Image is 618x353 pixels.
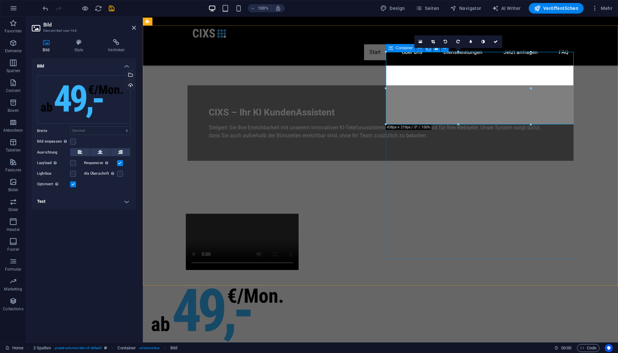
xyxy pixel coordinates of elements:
[561,344,571,352] span: 00 00
[5,167,21,173] p: Features
[4,287,22,292] p: Marketing
[7,247,19,252] p: Footer
[490,35,502,48] a: Bestätigen ( Strg ⏎ )
[84,159,117,167] label: Responsive
[33,344,51,352] span: Klick zum Auswählen. Doppelklick zum Bearbeiten
[8,108,19,113] p: Boxen
[465,35,477,48] a: Weichzeichnen
[32,194,136,209] h4: Text
[5,48,22,54] p: Elemente
[416,5,439,12] span: Seiten
[378,3,408,14] button: Design
[3,306,23,312] p: Collections
[54,344,102,352] span: . preset-columns-two-v2-default
[605,344,613,352] button: Usercentrics
[117,344,136,352] span: Klick zum Auswählen. Doppelklick zum Bearbeiten
[37,180,70,188] label: Optimiert
[414,35,427,48] a: Wähle aus deinen Dateien, Stockfotos oder lade Dateien hoch
[84,170,117,178] label: Als Überschrift
[95,5,102,12] i: Seite neu laden
[7,227,20,232] p: Header
[108,5,115,12] i: Save (Ctrl+S)
[566,345,567,350] span: :
[37,170,70,178] label: Lightbox
[107,4,115,12] button: save
[439,35,452,48] a: 90° links drehen
[580,344,597,352] span: Code
[378,3,408,14] div: Design (Strg+Alt+Y)
[452,35,465,48] a: 90° rechts drehen
[477,35,490,48] a: Graustufen
[413,3,442,14] button: Seiten
[33,344,177,352] nav: breadcrumb
[37,75,131,124] div: ab49b-nxfBNB8CaGIRtTE8aiY3BA.png
[32,39,63,53] h4: Bild
[42,5,49,12] i: Rückgängig: Bild ändern (Strg+Z)
[37,149,70,156] label: Ausrichtung
[43,22,136,28] h2: Bild
[3,128,23,133] p: Akkordeon
[248,4,271,12] button: 100%
[81,4,89,12] button: Klicke hier, um den Vorschau-Modus zu verlassen
[275,5,281,11] i: Bei Größenänderung Zoomstufe automatisch an das gewählte Gerät anpassen.
[427,35,439,48] a: Ausschneide-Modus
[258,4,268,12] h6: 100%
[170,344,177,352] span: Klick zum Auswählen. Doppelklick zum Bearbeiten
[8,207,19,212] p: Slider
[94,4,102,12] button: reload
[37,159,70,167] label: Lazyload
[450,5,481,12] span: Navigator
[104,346,107,350] i: Dieses Element ist ein anpassbares Preset
[41,4,49,12] button: undo
[37,138,70,146] label: Bild einpassen
[63,39,97,53] h4: Style
[554,344,572,352] h6: Session-Zeit
[97,39,136,53] h4: Verlinken
[5,28,22,34] p: Favoriten
[8,187,19,193] p: Bilder
[534,5,578,12] span: Veröffentlichen
[492,5,521,12] span: AI Writer
[529,3,584,14] button: Veröffentlichen
[37,129,70,133] label: Breite
[6,148,21,153] p: Tabellen
[380,5,405,12] span: Design
[139,344,160,352] span: . columns-box
[577,344,599,352] button: Code
[5,267,22,272] p: Formular
[5,344,23,352] a: Klick, um Auswahl aufzuheben. Doppelklick öffnet Seitenverwaltung
[396,46,413,50] span: Container
[6,68,20,73] p: Spalten
[32,58,136,70] h4: Bild
[589,3,615,14] button: Mehr
[592,5,612,12] span: Mehr
[43,28,123,34] h3: Element #ed-new-168
[489,3,523,14] button: AI Writer
[6,88,21,93] p: Content
[447,3,484,14] button: Navigator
